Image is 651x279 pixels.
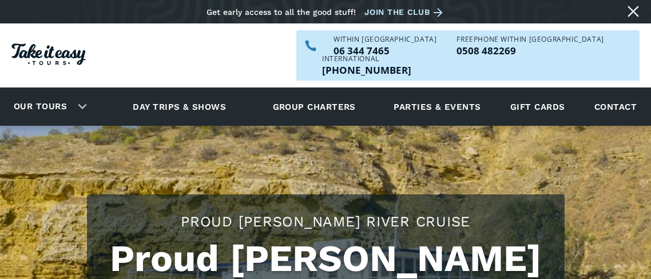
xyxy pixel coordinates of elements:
[11,43,86,65] img: Take it easy Tours logo
[388,91,486,122] a: Parties & events
[322,55,411,62] div: International
[457,46,604,55] p: 0508 482269
[11,38,86,74] a: Homepage
[589,91,642,122] a: Contact
[259,91,370,122] a: Group charters
[334,46,436,55] p: 06 344 7465
[98,212,553,232] h2: Proud [PERSON_NAME] River Cruise
[457,36,604,43] div: Freephone WITHIN [GEOGRAPHIC_DATA]
[624,2,642,21] a: Close message
[505,91,571,122] a: Gift cards
[322,65,411,75] p: [PHONE_NUMBER]
[457,46,604,55] a: Call us freephone within NZ on 0508482269
[322,65,411,75] a: Call us outside of NZ on +6463447465
[364,5,447,19] a: Join the club
[207,7,356,17] div: Get early access to all the good stuff!
[334,36,436,43] div: WITHIN [GEOGRAPHIC_DATA]
[334,46,436,55] a: Call us within NZ on 063447465
[118,91,240,122] a: Day trips & shows
[5,93,76,120] a: Our tours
